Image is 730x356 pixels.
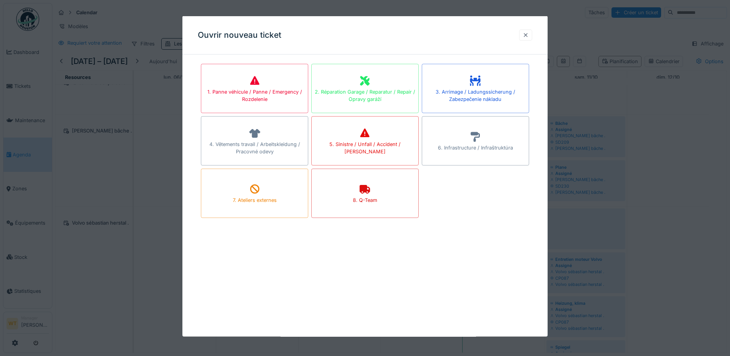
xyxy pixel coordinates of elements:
div: 7. Ateliers externes [233,196,277,204]
div: 5. Sinistre / Unfall / Accident / [PERSON_NAME] [312,140,418,155]
h3: Ouvrir nouveau ticket [198,30,281,40]
div: 2. Réparation Garage / Reparatur / Repair / Opravy garáží [312,88,418,102]
div: 6. Infrastructure / Infraštruktúra [438,144,513,151]
div: 1. Panne véhicule / Panne / Emergency / Rozdelenie [201,88,308,102]
div: 8. Q-Team [353,196,377,204]
div: 4. Vêtements travail / Arbeitskleidung / Pracovné odevy [201,140,308,155]
div: 3. Arrimage / Ladungssicherung / Zabezpečenie nákladu [422,88,529,102]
